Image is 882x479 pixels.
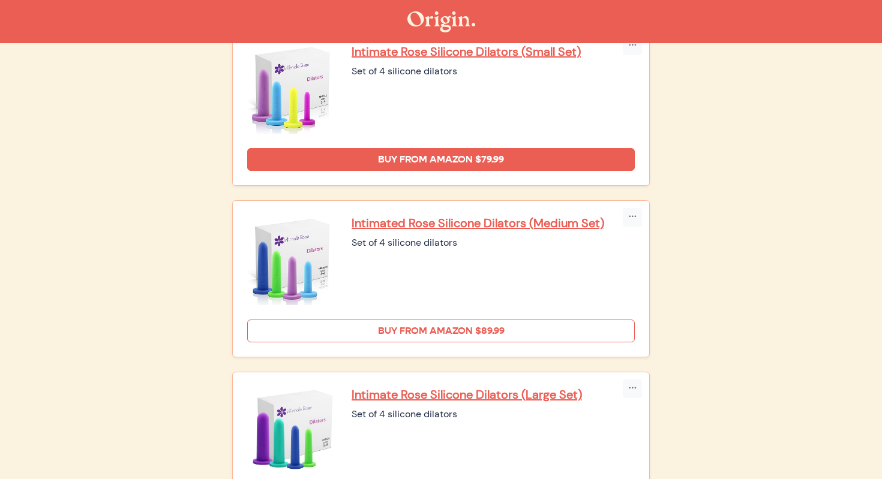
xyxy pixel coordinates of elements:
div: Set of 4 silicone dilators [352,407,635,421]
a: Intimate Rose Silicone Dilators (Large Set) [352,387,635,402]
a: Buy from Amazon $79.99 [247,148,635,171]
a: Intimated Rose Silicone Dilators (Medium Set) [352,215,635,231]
img: Intimated Rose Silicone Dilators (Medium Set) [247,215,337,305]
a: Intimate Rose Silicone Dilators (Small Set) [352,44,635,59]
img: Intimate Rose Silicone Dilators (Small Set) [247,44,337,134]
div: Set of 4 silicone dilators [352,236,635,250]
div: Set of 4 silicone dilators [352,64,635,79]
img: The Origin Shop [407,11,475,32]
a: Buy from Amazon $89.99 [247,320,635,342]
img: Intimate Rose Silicone Dilators (Large Set) [247,387,337,477]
